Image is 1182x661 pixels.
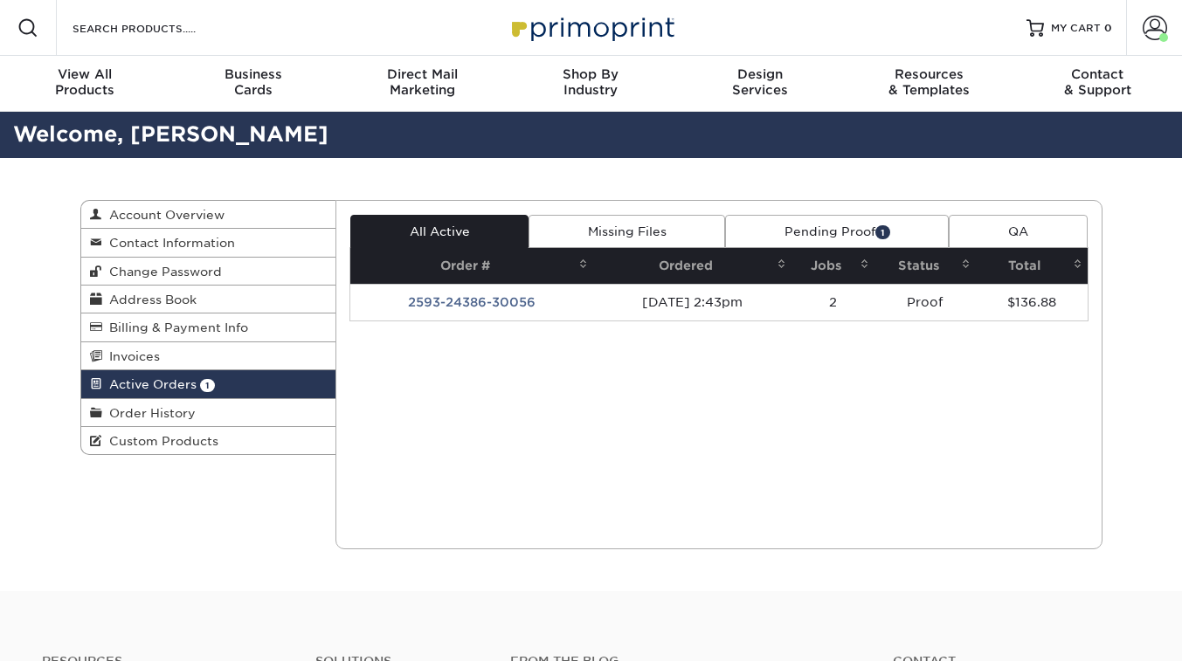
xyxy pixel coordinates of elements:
[102,434,218,448] span: Custom Products
[350,284,593,320] td: 2593-24386-30056
[81,229,336,257] a: Contact Information
[338,56,507,112] a: Direct MailMarketing
[200,379,215,392] span: 1
[350,215,529,248] a: All Active
[875,225,890,238] span: 1
[102,208,225,222] span: Account Overview
[102,320,248,334] span: Billing & Payment Info
[844,66,1013,98] div: & Templates
[81,370,336,398] a: Active Orders 1
[169,66,337,98] div: Cards
[874,248,976,284] th: Status
[675,66,844,82] span: Design
[102,293,197,306] span: Address Book
[1051,21,1101,36] span: MY CART
[169,56,337,112] a: BusinessCards
[1013,66,1182,82] span: Contact
[1013,56,1182,112] a: Contact& Support
[529,215,725,248] a: Missing Files
[976,248,1087,284] th: Total
[1013,66,1182,98] div: & Support
[102,377,197,391] span: Active Orders
[675,66,844,98] div: Services
[791,284,875,320] td: 2
[1104,22,1112,34] span: 0
[81,399,336,427] a: Order History
[81,313,336,341] a: Billing & Payment Info
[844,66,1013,82] span: Resources
[507,56,675,112] a: Shop ByIndustry
[791,248,875,284] th: Jobs
[338,66,507,82] span: Direct Mail
[949,215,1087,248] a: QA
[81,201,336,229] a: Account Overview
[593,248,791,284] th: Ordered
[102,406,196,420] span: Order History
[81,258,336,286] a: Change Password
[81,286,336,313] a: Address Book
[675,56,844,112] a: DesignServices
[507,66,675,82] span: Shop By
[169,66,337,82] span: Business
[81,342,336,370] a: Invoices
[350,248,593,284] th: Order #
[102,236,235,250] span: Contact Information
[593,284,791,320] td: [DATE] 2:43pm
[504,9,679,46] img: Primoprint
[102,349,160,363] span: Invoices
[976,284,1087,320] td: $136.88
[874,284,976,320] td: Proof
[338,66,507,98] div: Marketing
[81,427,336,454] a: Custom Products
[507,66,675,98] div: Industry
[725,215,949,248] a: Pending Proof1
[71,17,241,38] input: SEARCH PRODUCTS.....
[102,265,222,279] span: Change Password
[844,56,1013,112] a: Resources& Templates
